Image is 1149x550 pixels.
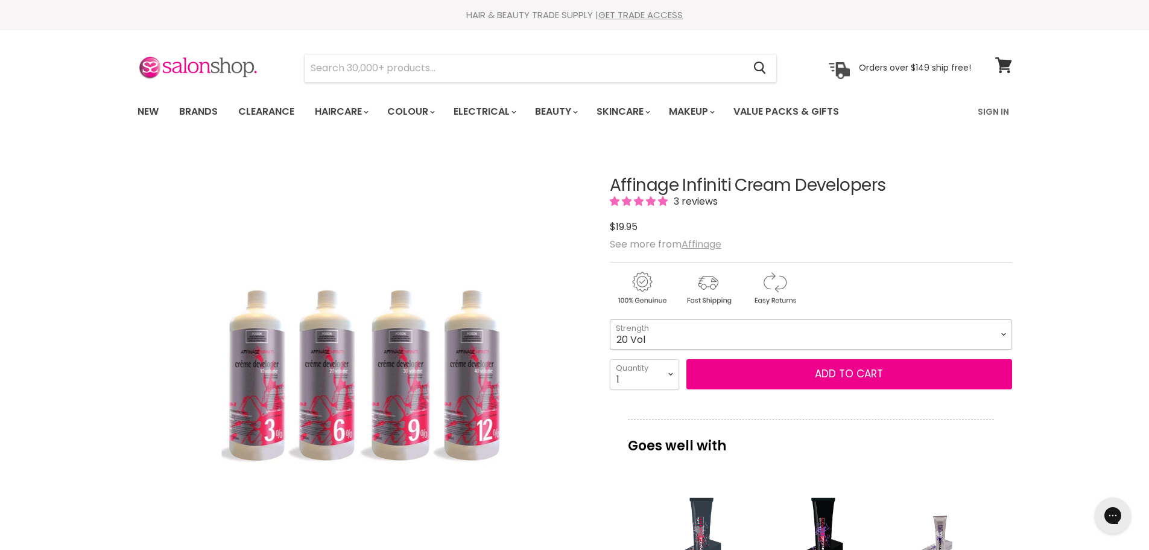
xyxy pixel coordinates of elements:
p: Orders over $149 ship free! [859,62,971,73]
a: Brands [170,99,227,124]
span: See more from [610,237,721,251]
img: returns.gif [742,270,806,307]
a: Makeup [660,99,722,124]
a: Affinage [682,237,721,251]
img: shipping.gif [676,270,740,307]
a: Colour [378,99,442,124]
p: Goes well with [628,420,994,459]
a: Sign In [970,99,1016,124]
a: Haircare [306,99,376,124]
button: Add to cart [686,359,1012,389]
a: Skincare [587,99,657,124]
input: Search [305,54,744,82]
a: Beauty [526,99,585,124]
select: Quantity [610,359,679,389]
form: Product [304,54,777,83]
a: GET TRADE ACCESS [598,8,683,21]
span: Add to cart [815,366,883,381]
div: HAIR & BEAUTY TRADE SUPPLY | [122,9,1027,21]
iframe: Gorgias live chat messenger [1089,493,1137,538]
span: $19.95 [610,220,638,234]
a: Electrical [445,99,524,124]
a: Value Packs & Gifts [724,99,848,124]
h1: Affinage Infiniti Cream Developers [610,176,1012,195]
span: 5.00 stars [610,194,670,208]
a: Clearance [229,99,303,124]
img: genuine.gif [610,270,674,307]
nav: Main [122,94,1027,129]
ul: Main menu [128,94,910,129]
span: 3 reviews [670,194,718,208]
button: Search [744,54,776,82]
a: New [128,99,168,124]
